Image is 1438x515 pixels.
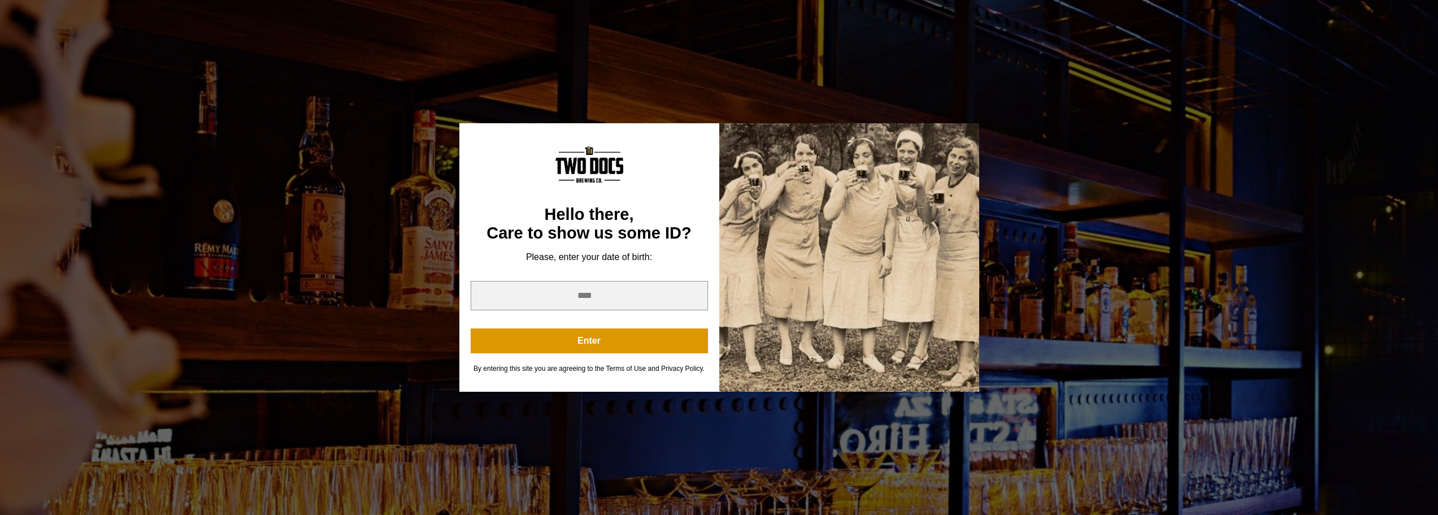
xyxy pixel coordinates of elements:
div: Please, enter your date of birth: [471,252,708,263]
div: By entering this site you are agreeing to the Terms of Use and Privacy Policy. [471,365,708,373]
img: Content Logo [555,146,623,183]
div: Hello there, Care to show us some ID? [471,205,708,243]
input: year [471,281,708,310]
button: Enter [471,328,708,353]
